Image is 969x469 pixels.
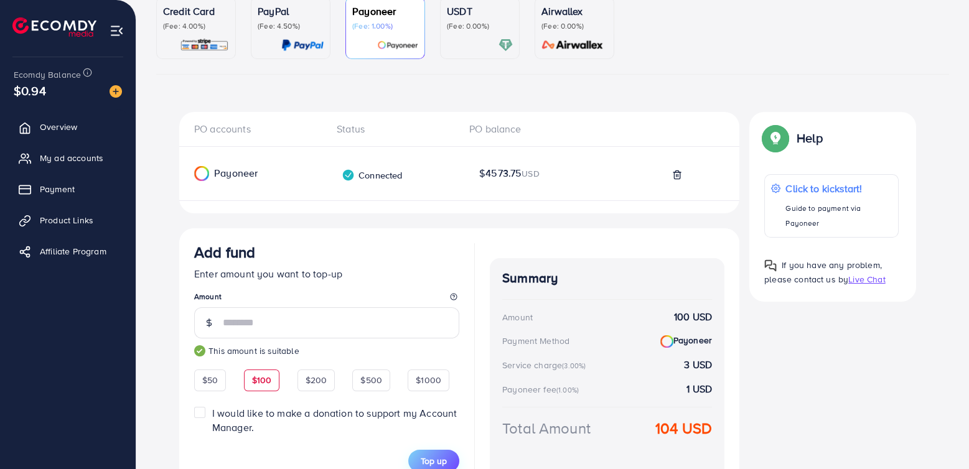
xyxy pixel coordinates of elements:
img: card [377,38,418,52]
span: $4573.75 [479,166,540,180]
div: Payoneer [179,166,304,181]
p: (Fee: 4.00%) [163,21,229,31]
p: Click to kickstart! [785,181,892,196]
span: $0.94 [14,81,46,100]
div: Amount [502,311,533,323]
img: card [180,38,229,52]
img: verified [342,169,355,182]
span: $200 [306,374,327,386]
span: Payment [40,183,75,195]
p: (Fee: 1.00%) [352,21,418,31]
img: card [499,38,513,52]
span: $1000 [416,374,441,386]
span: USD [522,167,539,180]
p: (Fee: 0.00%) [541,21,607,31]
p: Credit Card [163,4,229,19]
p: Airwallex [541,4,607,19]
span: My ad accounts [40,152,103,164]
div: Connected [342,169,402,182]
div: Total Amount [502,417,591,439]
div: PO balance [459,122,592,136]
div: Payoneer fee [502,383,583,396]
span: $100 [252,374,272,386]
img: Popup guide [764,259,777,272]
p: (Fee: 0.00%) [447,21,513,31]
span: $500 [360,374,382,386]
strong: 104 USD [655,417,712,439]
p: Help [797,131,823,146]
img: card [281,38,324,52]
span: Ecomdy Balance [14,68,81,81]
a: Overview [9,114,126,139]
span: If you have any problem, please contact us by [764,259,882,286]
div: Payment Method [502,335,569,347]
div: Status [327,122,459,136]
p: Guide to payment via Payoneer [785,201,892,231]
span: Top up [421,455,447,467]
img: card [538,38,607,52]
p: (Fee: 4.50%) [258,21,324,31]
p: PayPal [258,4,324,19]
div: Service charge [502,359,589,371]
span: Live Chat [848,273,885,286]
img: guide [194,345,205,356]
a: Affiliate Program [9,239,126,264]
span: $50 [202,374,218,386]
p: Payoneer [352,4,418,19]
div: PO accounts [194,122,327,136]
p: Enter amount you want to top-up [194,266,459,281]
h4: Summary [502,271,712,286]
span: Product Links [40,214,93,226]
h3: Add fund [194,243,255,261]
strong: 1 USD [686,382,712,396]
small: This amount is suitable [194,345,459,357]
span: I would like to make a donation to support my Account Manager. [212,406,457,434]
img: image [110,85,122,98]
img: Popup guide [764,127,787,149]
img: menu [110,24,124,38]
img: Payoneer [660,335,673,348]
iframe: Chat [916,413,960,460]
a: Product Links [9,208,126,233]
small: (3.00%) [562,361,586,371]
strong: Payoneer [660,334,712,348]
span: Affiliate Program [40,245,106,258]
strong: 3 USD [684,358,712,372]
p: USDT [447,4,513,19]
a: Payment [9,177,126,202]
img: Payoneer [194,166,209,181]
strong: 100 USD [674,310,712,324]
small: (1.00%) [556,385,579,395]
img: logo [12,17,96,37]
legend: Amount [194,291,459,307]
a: My ad accounts [9,146,126,170]
span: Overview [40,121,77,133]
